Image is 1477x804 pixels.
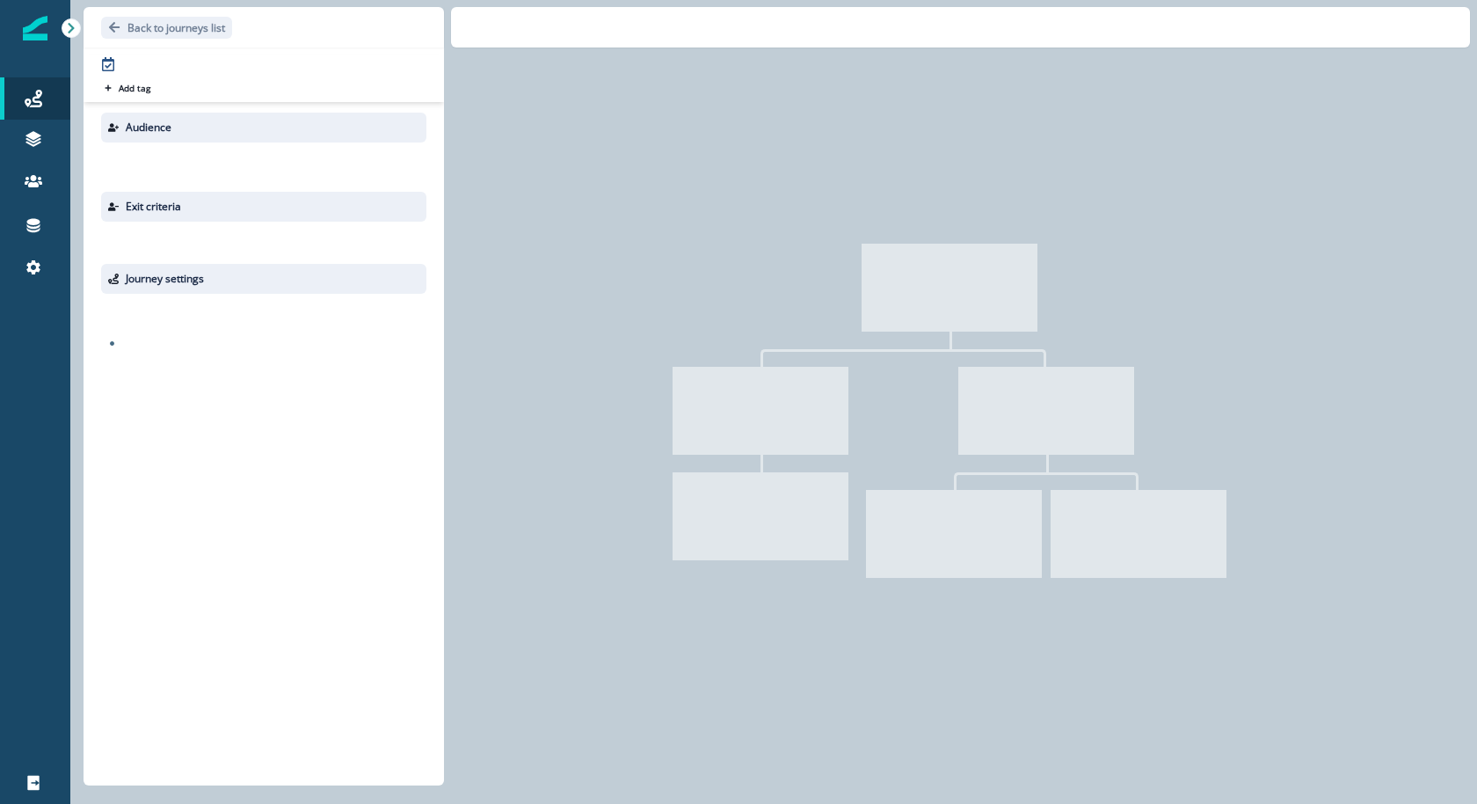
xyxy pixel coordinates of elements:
[101,17,232,39] button: Go back
[127,20,225,35] p: Back to journeys list
[23,16,47,40] img: Inflection
[119,83,150,93] p: Add tag
[101,81,154,95] button: Add tag
[126,120,171,135] p: Audience
[126,271,204,287] p: Journey settings
[126,199,181,215] p: Exit criteria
